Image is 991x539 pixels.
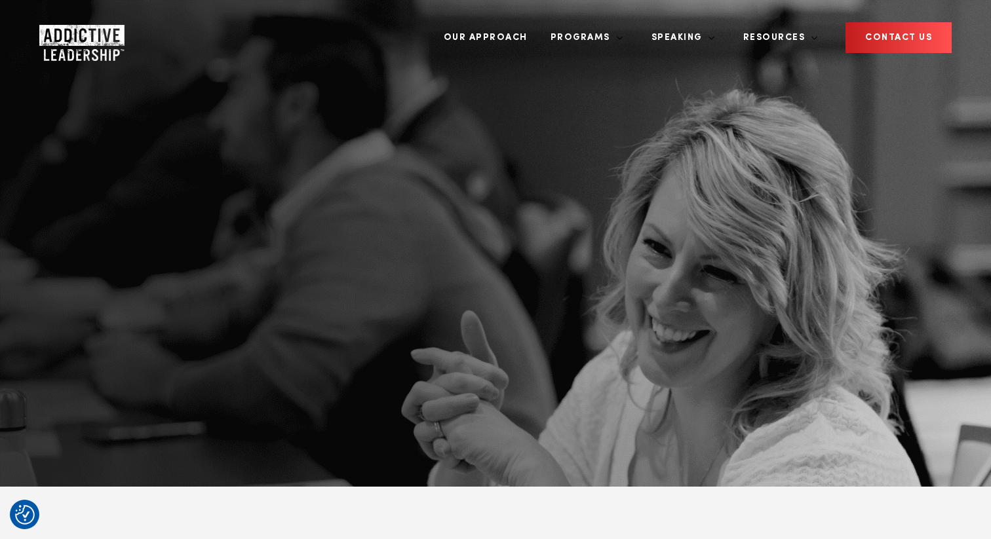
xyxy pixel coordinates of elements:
a: Speaking [642,13,715,62]
a: Resources [733,13,819,62]
a: Programs [541,13,623,62]
a: Our Approach [434,13,537,62]
a: Home [39,25,118,51]
button: Consent Preferences [15,505,35,525]
img: Revisit consent button [15,505,35,525]
a: CONTACT US [845,22,952,53]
